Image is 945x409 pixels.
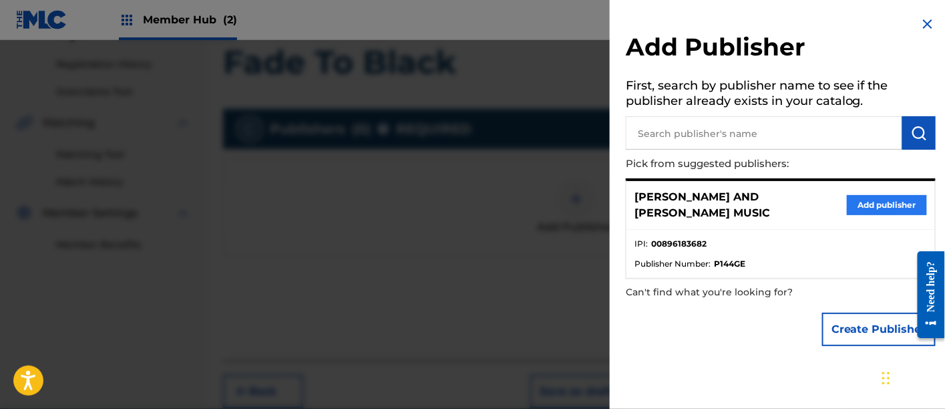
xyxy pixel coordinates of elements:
[908,241,945,348] iframe: Resource Center
[882,358,890,398] div: Drag
[16,10,67,29] img: MLC Logo
[822,313,936,346] button: Create Publisher
[714,258,745,270] strong: P144GE
[651,238,707,250] strong: 00896183682
[878,345,945,409] iframe: Chat Widget
[626,150,860,178] p: Pick from suggested publishers:
[626,74,936,116] h5: First, search by publisher name to see if the publisher already exists in your catalog.
[626,116,902,150] input: Search publisher's name
[911,125,927,141] img: Search Works
[634,189,847,221] p: [PERSON_NAME] AND [PERSON_NAME] MUSIC
[634,238,648,250] span: IPI :
[143,12,237,27] span: Member Hub
[847,195,927,215] button: Add publisher
[634,258,711,270] span: Publisher Number :
[626,279,860,306] p: Can't find what you're looking for?
[626,32,936,66] h2: Add Publisher
[119,12,135,28] img: Top Rightsholders
[223,13,237,26] span: (2)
